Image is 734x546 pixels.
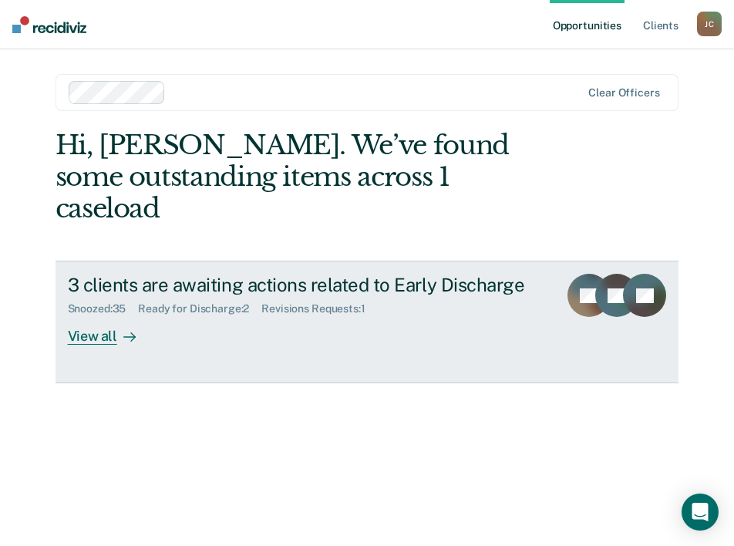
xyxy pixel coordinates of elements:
div: Hi, [PERSON_NAME]. We’ve found some outstanding items across 1 caseload [56,130,554,224]
button: JC [697,12,722,36]
div: J C [697,12,722,36]
div: 3 clients are awaiting actions related to Early Discharge [68,274,547,296]
div: Open Intercom Messenger [682,494,719,531]
div: Snoozed : 35 [68,302,139,315]
div: Clear officers [588,86,659,99]
a: 3 clients are awaiting actions related to Early DischargeSnoozed:35Ready for Discharge:2Revisions... [56,261,679,383]
img: Recidiviz [12,16,86,33]
div: Revisions Requests : 1 [261,302,377,315]
div: View all [68,315,154,345]
div: Ready for Discharge : 2 [138,302,261,315]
